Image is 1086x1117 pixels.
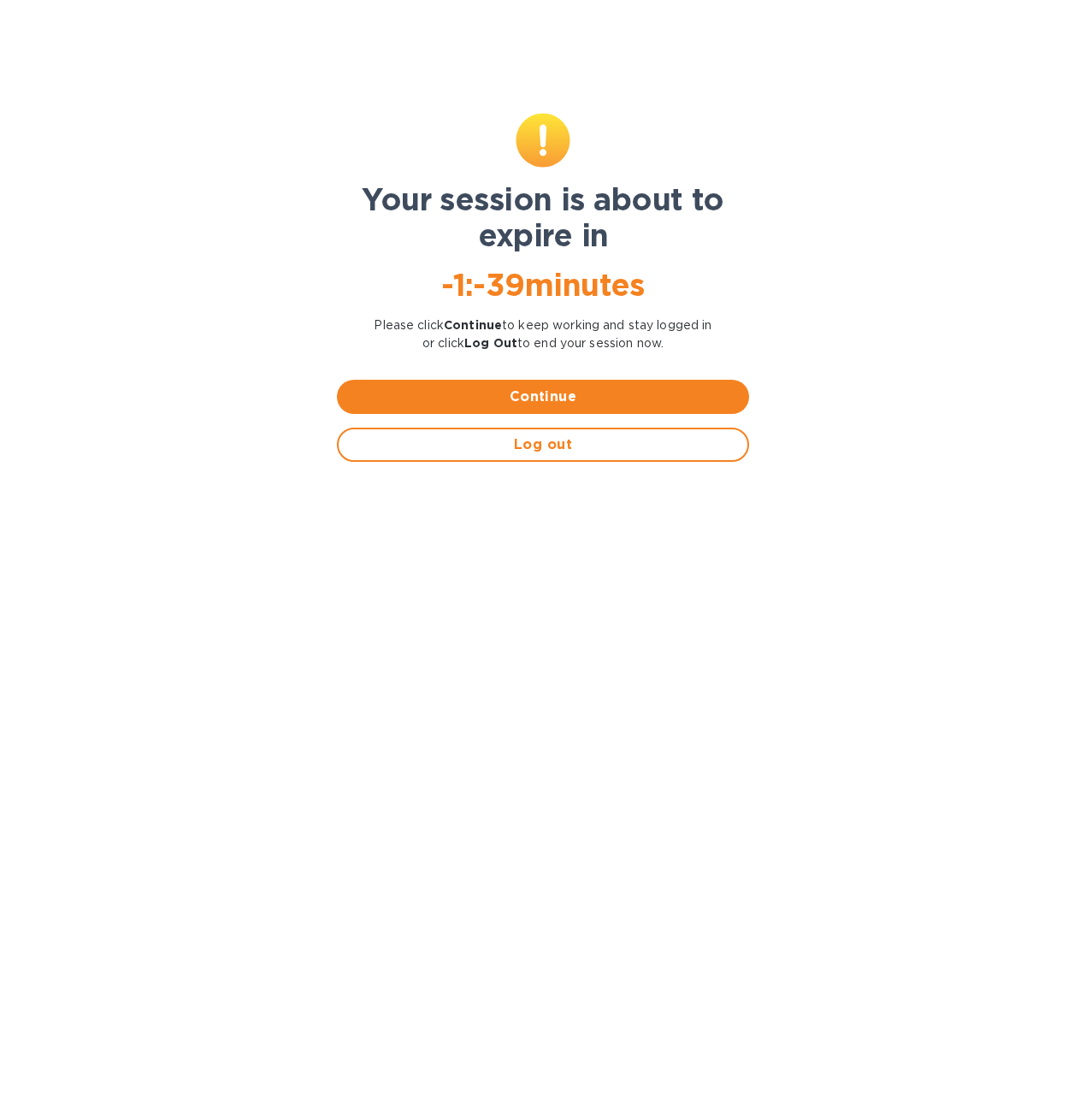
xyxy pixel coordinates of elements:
[464,336,517,350] b: Log Out
[351,387,735,407] span: Continue
[352,434,734,455] span: Log out
[337,181,749,253] h1: Your session is about to expire in
[337,380,749,414] button: Continue
[337,428,749,462] button: Log out
[444,318,502,332] b: Continue
[337,267,749,303] h1: -1 : -39 minutes
[337,316,749,352] p: Please click to keep working and stay logged in or click to end your session now.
